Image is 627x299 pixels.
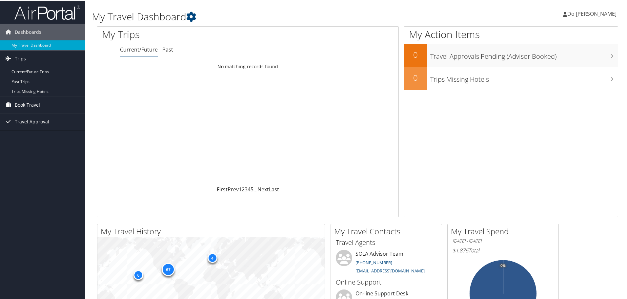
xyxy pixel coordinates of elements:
h2: My Travel History [101,225,325,236]
a: Last [269,185,279,192]
a: 4 [248,185,251,192]
div: 67 [162,262,175,275]
span: Trips [15,50,26,66]
a: Do [PERSON_NAME] [563,3,623,23]
h3: Travel Approvals Pending (Advisor Booked) [430,48,618,60]
a: 2 [242,185,245,192]
li: SOLA Advisor Team [333,249,440,276]
a: Past [162,45,173,53]
a: Next [257,185,269,192]
a: [EMAIL_ADDRESS][DOMAIN_NAME] [355,267,425,273]
h1: My Travel Dashboard [92,9,446,23]
a: First [217,185,228,192]
img: airportal-logo.png [14,4,80,20]
a: 3 [245,185,248,192]
h6: Total [453,246,554,253]
h1: My Trips [102,27,268,41]
a: Current/Future [120,45,158,53]
span: Book Travel [15,96,40,113]
h3: Online Support [336,277,437,286]
a: 1 [239,185,242,192]
a: 0Trips Missing Hotels [404,66,618,89]
h3: Trips Missing Hotels [430,71,618,83]
div: 4 [207,252,217,262]
span: Dashboards [15,23,41,40]
h6: [DATE] - [DATE] [453,237,554,244]
td: No matching records found [97,60,398,72]
h1: My Action Items [404,27,618,41]
span: … [253,185,257,192]
h2: My Travel Contacts [334,225,442,236]
a: 0Travel Approvals Pending (Advisor Booked) [404,43,618,66]
h2: 0 [404,72,427,83]
h3: Travel Agents [336,237,437,246]
a: Prev [228,185,239,192]
span: $1,876 [453,246,468,253]
span: Do [PERSON_NAME] [567,10,617,17]
span: Travel Approval [15,113,49,129]
h2: 0 [404,49,427,60]
a: 5 [251,185,253,192]
a: [PHONE_NUMBER] [355,259,392,265]
div: 6 [133,269,143,279]
tspan: 0% [500,263,506,267]
h2: My Travel Spend [451,225,558,236]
